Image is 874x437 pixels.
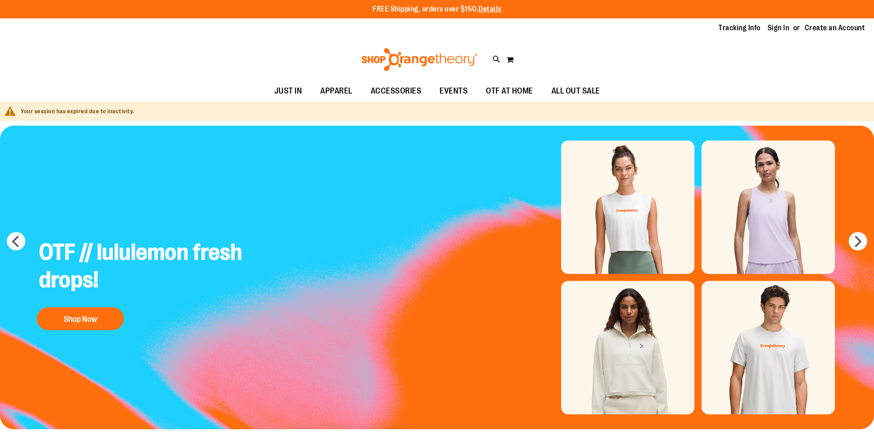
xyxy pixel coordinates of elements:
[768,23,790,33] a: Sign In
[274,81,302,101] span: JUST IN
[32,232,250,335] a: OTF // lululemon fresh drops! Shop Now
[373,4,501,15] p: FREE Shipping, orders over $150.
[360,48,479,71] img: Shop Orangetheory
[551,81,600,101] span: ALL OUT SALE
[371,81,422,101] span: ACCESSORIES
[21,107,865,116] div: Your session has expired due to inactivity.
[805,23,865,33] a: Create an Account
[32,232,250,303] h2: OTF // lululemon fresh drops!
[7,232,25,250] button: prev
[486,81,533,101] span: OTF AT HOME
[320,81,352,101] span: APPAREL
[718,23,761,33] a: Tracking Info
[849,232,867,250] button: next
[37,307,124,330] button: Shop Now
[440,81,468,101] span: EVENTS
[479,5,501,13] a: Details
